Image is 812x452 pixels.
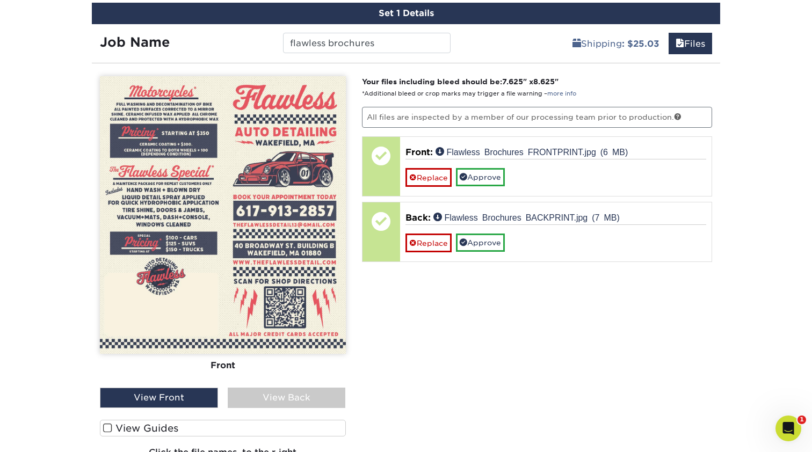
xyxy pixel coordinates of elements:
span: shipping [572,39,581,49]
a: Flawless Brochures BACKPRINT.jpg (7 MB) [433,213,620,221]
div: Front [100,354,346,378]
strong: Job Name [100,34,170,50]
span: Front: [405,147,433,157]
a: Replace [405,168,452,187]
a: Replace [405,234,452,252]
b: : $25.03 [622,39,659,49]
span: 1 [798,415,806,424]
a: Approve [456,234,505,252]
a: Approve [456,168,505,186]
div: Set 1 Details [92,3,720,24]
strong: Your files including bleed should be: " x " [362,77,559,86]
div: View Back [228,388,346,408]
div: View Front [100,388,218,408]
input: Enter a job name [283,33,450,53]
iframe: Intercom live chat [775,415,801,441]
span: 8.625 [533,77,555,86]
small: *Additional bleed or crop marks may trigger a file warning – [362,90,576,97]
a: Files [669,33,712,54]
a: more info [547,90,576,97]
span: files [676,39,684,49]
span: Back: [405,213,431,223]
a: Flawless Brochures FRONTPRINT.jpg (6 MB) [436,147,628,156]
label: View Guides [100,420,346,436]
p: All files are inspected by a member of our processing team prior to production. [362,107,713,127]
a: Shipping: $25.03 [565,33,666,54]
span: 7.625 [502,77,523,86]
